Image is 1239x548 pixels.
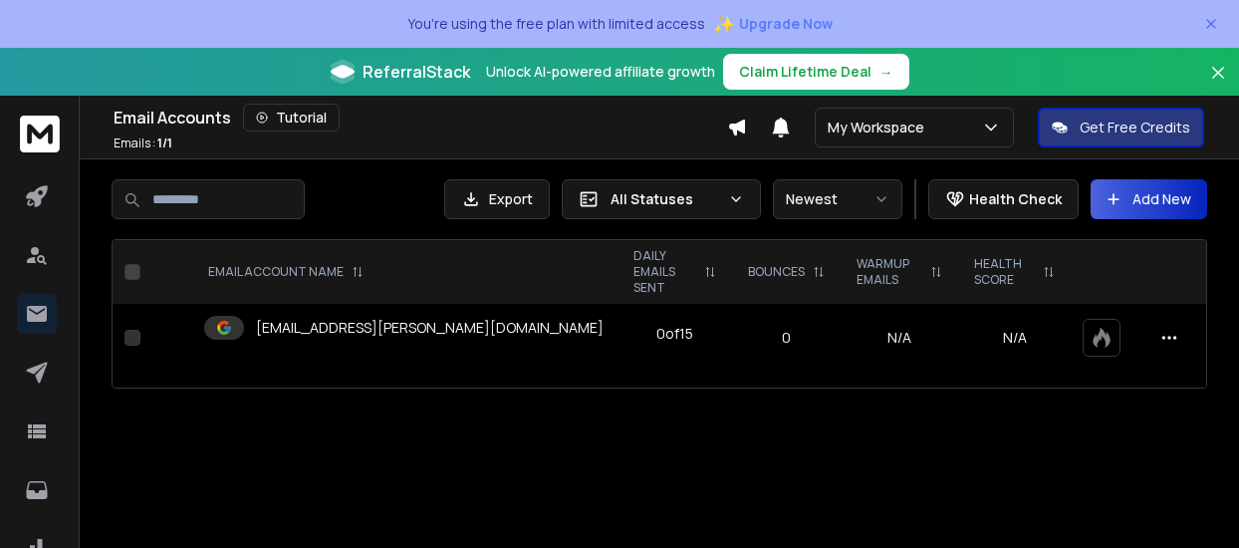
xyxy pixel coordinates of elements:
span: → [879,62,893,82]
button: Close banner [1205,60,1231,108]
button: Get Free Credits [1038,108,1204,147]
button: ✨Upgrade Now [713,4,833,44]
button: Tutorial [243,104,340,132]
span: 1 / 1 [157,135,172,151]
p: BOUNCES [748,264,805,280]
button: Add New [1091,179,1207,219]
div: EMAIL ACCOUNT NAME [208,264,364,280]
div: 0 of 15 [656,324,693,344]
p: 0 [744,328,829,348]
p: You're using the free plan with limited access [407,14,705,34]
p: Emails : [114,136,172,151]
p: Get Free Credits [1080,118,1190,137]
span: ReferralStack [363,60,470,84]
p: Unlock AI-powered affiliate growth [486,62,715,82]
div: Email Accounts [114,104,727,132]
p: Health Check [969,189,1062,209]
p: HEALTH SCORE [974,256,1035,288]
p: My Workspace [828,118,932,137]
span: Upgrade Now [739,14,833,34]
p: All Statuses [611,189,720,209]
p: N/A [970,328,1059,348]
button: Claim Lifetime Deal→ [723,54,909,90]
td: N/A [841,304,958,372]
button: Health Check [928,179,1079,219]
p: DAILY EMAILS SENT [633,248,696,296]
p: [EMAIL_ADDRESS][PERSON_NAME][DOMAIN_NAME] [256,318,604,338]
p: WARMUP EMAILS [857,256,922,288]
span: ✨ [713,10,735,38]
button: Newest [773,179,902,219]
button: Export [444,179,550,219]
